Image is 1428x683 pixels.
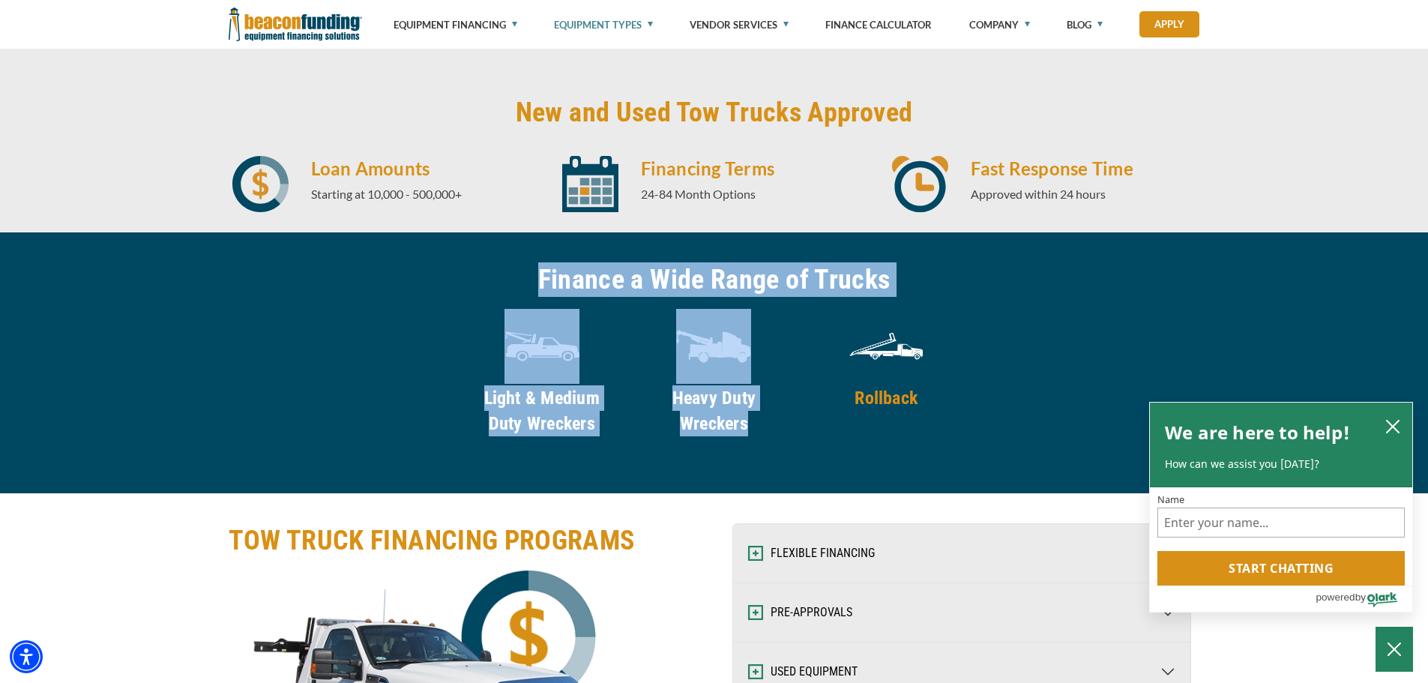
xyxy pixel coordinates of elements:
button: close chatbox [1381,415,1405,436]
button: Close Chatbox [1376,627,1413,672]
button: FLEXIBLE FINANCING [733,524,1190,583]
div: Accessibility Menu [10,640,43,673]
h4: Fast Response Time [971,156,1200,181]
h2: New and Used Tow Trucks Approved [229,95,1200,130]
img: Expand and Collapse Icon [748,605,763,620]
span: Approved within 24 hours [971,187,1106,201]
div: olark chatbox [1149,402,1413,613]
h2: Finance a Wide Range of Trucks [538,262,891,297]
h2: We are here to help! [1165,418,1350,448]
label: Name [1157,495,1405,505]
p: How can we assist you [DATE]? [1165,457,1397,472]
a: Powered by Olark [1316,586,1412,612]
img: icon [232,156,289,212]
h4: Light & Medium Duty Wreckers [466,385,618,436]
h2: TOW TRUCK FINANCING PROGRAMS [229,523,705,558]
span: by [1355,588,1366,607]
img: Expand and Collapse Icon [748,546,763,561]
h4: Loan Amounts [311,156,540,181]
h4: Heavy Duty Wreckers [638,385,791,436]
p: Starting at 10,000 - 500,000+ [311,185,540,203]
span: powered [1316,588,1355,607]
img: Expand and Collapse Icon [748,664,763,679]
a: Apply [1139,11,1199,37]
h4: Rollback [810,385,962,411]
button: PRE-APPROVALS [733,583,1190,642]
button: Start chatting [1157,551,1405,586]
span: 24-84 Month Options [641,187,756,201]
h4: Financing Terms [641,156,870,181]
input: Name [1157,508,1405,538]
